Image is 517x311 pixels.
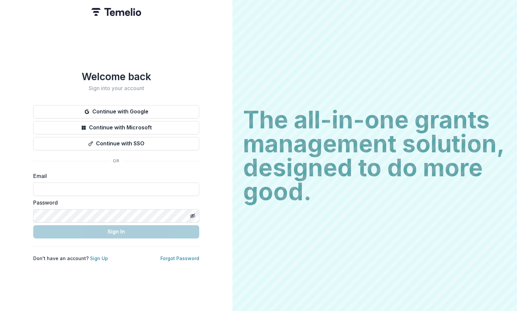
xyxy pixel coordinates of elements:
[33,225,199,238] button: Sign In
[91,8,141,16] img: Temelio
[33,137,199,150] button: Continue with SSO
[33,105,199,118] button: Continue with Google
[187,211,198,221] button: Toggle password visibility
[90,255,108,261] a: Sign Up
[33,85,199,91] h2: Sign into your account
[33,121,199,134] button: Continue with Microsoft
[33,255,108,262] p: Don't have an account?
[33,172,195,180] label: Email
[33,71,199,82] h1: Welcome back
[160,255,199,261] a: Forgot Password
[33,199,195,207] label: Password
